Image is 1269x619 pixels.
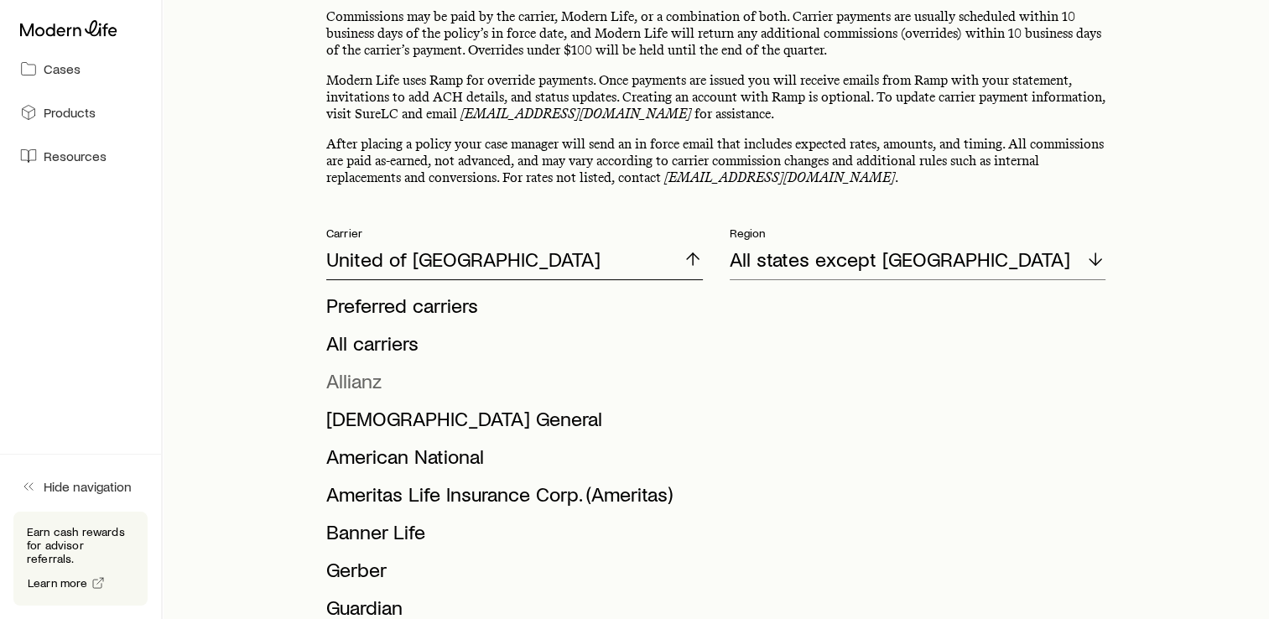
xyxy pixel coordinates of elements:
[326,595,403,619] span: Guardian
[326,481,673,506] span: Ameritas Life Insurance Corp. (Ameritas)
[326,519,425,544] span: Banner Life
[326,400,693,438] li: American General
[460,106,691,122] a: [EMAIL_ADDRESS][DOMAIN_NAME]
[326,551,693,589] li: Gerber
[326,247,601,271] p: United of [GEOGRAPHIC_DATA]
[664,169,895,185] a: [EMAIL_ADDRESS][DOMAIN_NAME]
[326,476,693,513] li: Ameritas Life Insurance Corp. (Ameritas)
[326,406,602,430] span: [DEMOGRAPHIC_DATA] General
[326,513,693,551] li: Banner Life
[326,72,1105,122] p: Modern Life uses Ramp for override payments. Once payments are issued you will receive emails fro...
[326,330,419,355] span: All carriers
[13,50,148,87] a: Cases
[326,287,693,325] li: Preferred carriers
[326,444,484,468] span: American National
[13,468,148,505] button: Hide navigation
[326,8,1105,59] p: Commissions may be paid by the carrier, Modern Life, or a combination of both. Carrier payments a...
[326,226,703,240] p: Carrier
[44,478,132,495] span: Hide navigation
[326,557,387,581] span: Gerber
[730,226,1106,240] p: Region
[326,136,1105,186] p: After placing a policy your case manager will send an in force email that includes expected rates...
[44,148,107,164] span: Resources
[13,138,148,174] a: Resources
[326,362,693,400] li: Allianz
[13,512,148,606] div: Earn cash rewards for advisor referrals.Learn more
[44,60,81,77] span: Cases
[326,438,693,476] li: American National
[730,247,1070,271] p: All states except [GEOGRAPHIC_DATA]
[13,94,148,131] a: Products
[44,104,96,121] span: Products
[326,325,693,362] li: All carriers
[326,293,478,317] span: Preferred carriers
[27,525,134,565] p: Earn cash rewards for advisor referrals.
[28,577,88,589] span: Learn more
[326,368,382,393] span: Allianz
